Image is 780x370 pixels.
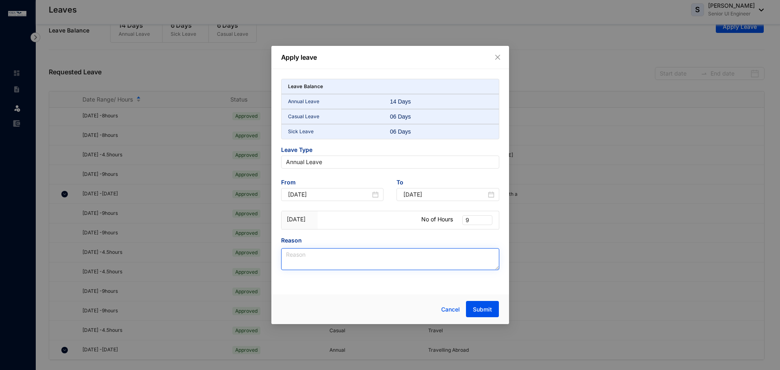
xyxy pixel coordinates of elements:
span: From [281,178,384,188]
p: [DATE] [287,215,312,223]
span: Leave Type [281,146,499,156]
span: close [494,54,501,61]
p: Casual Leave [288,113,390,121]
p: Apply leave [281,52,499,62]
span: 9 [466,216,489,225]
div: 14 Days [390,97,424,106]
button: Close [493,53,502,62]
span: To [396,178,499,188]
input: End Date [403,190,486,199]
button: Cancel [435,301,466,318]
p: No of Hours [421,215,453,223]
label: Reason [281,236,308,245]
input: Start Date [288,190,371,199]
span: Annual Leave [286,156,494,168]
span: Submit [473,305,492,314]
div: 06 Days [390,128,424,136]
textarea: Reason [281,248,499,270]
button: Submit [466,301,499,317]
p: Annual Leave [288,97,390,106]
p: Leave Balance [288,82,323,91]
div: 06 Days [390,113,424,121]
span: Cancel [441,305,460,314]
p: Sick Leave [288,128,390,136]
